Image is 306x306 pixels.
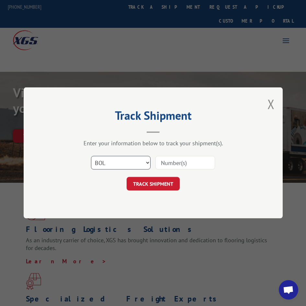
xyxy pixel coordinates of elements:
[155,156,215,170] input: Number(s)
[56,140,250,147] div: Enter your information below to track your shipment(s).
[267,95,275,113] button: Close modal
[127,177,180,191] button: TRACK SHIPMENT
[56,111,250,123] h2: Track Shipment
[279,280,298,300] div: Open chat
